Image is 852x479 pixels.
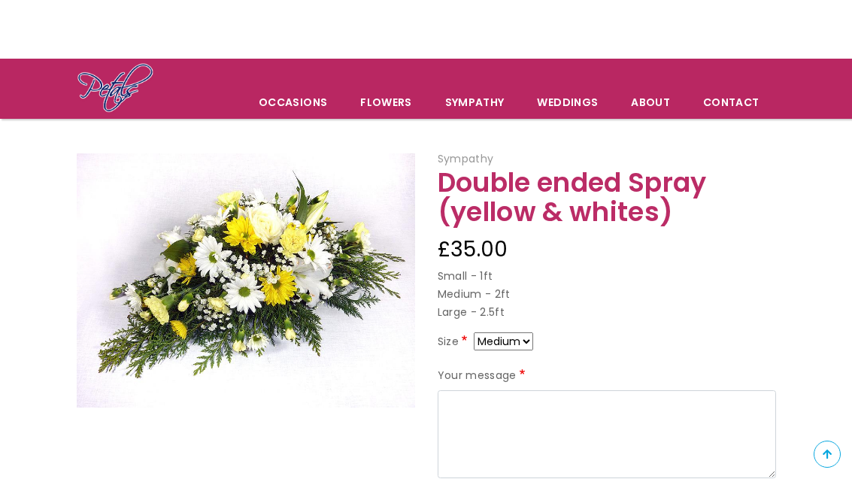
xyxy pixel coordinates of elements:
a: Contact [687,86,775,118]
span: Weddings [521,86,614,118]
a: Sympathy [429,86,520,118]
h1: Double ended Spray (yellow & whites) [438,168,776,226]
a: About [615,86,686,118]
img: Home [77,62,154,115]
span: Occasions [243,86,343,118]
label: Size [438,333,471,351]
label: Your message [438,367,529,385]
div: £35.00 [438,232,776,268]
a: Flowers [344,86,427,118]
span: Sympathy [438,151,494,166]
img: Double ended Spray (yellow & whites) [77,153,415,408]
p: Small - 1ft Medium - 2ft Large - 2.5ft [438,268,776,322]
